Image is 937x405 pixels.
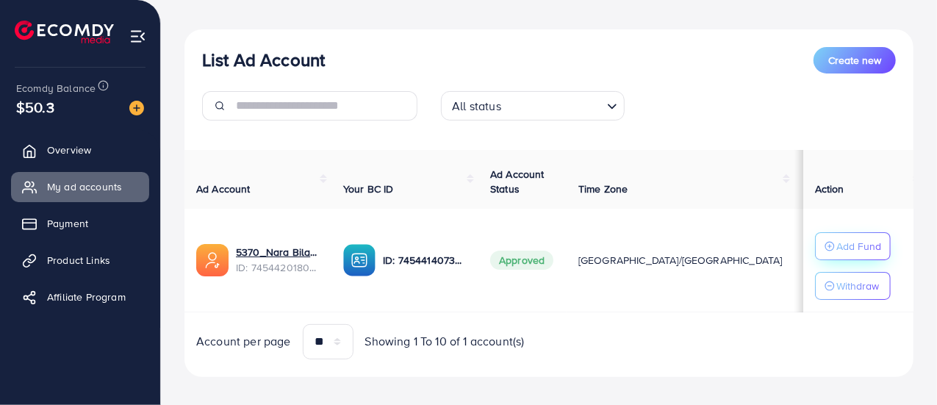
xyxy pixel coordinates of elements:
[343,182,394,196] span: Your BC ID
[815,272,891,300] button: Withdraw
[814,47,896,74] button: Create new
[15,21,114,43] img: logo
[129,101,144,115] img: image
[836,237,881,255] p: Add Fund
[202,49,325,71] h3: List Ad Account
[343,244,376,276] img: ic-ba-acc.ded83a64.svg
[365,333,525,350] span: Showing 1 To 10 of 1 account(s)
[236,245,320,259] a: 5370_Nara Bilal_1735617458004
[836,277,879,295] p: Withdraw
[11,135,149,165] a: Overview
[196,244,229,276] img: ic-ads-acc.e4c84228.svg
[16,81,96,96] span: Ecomdy Balance
[236,260,320,275] span: ID: 7454420180052131856
[129,28,146,45] img: menu
[47,143,91,157] span: Overview
[236,245,320,275] div: <span class='underline'>5370_Nara Bilal_1735617458004</span></br>7454420180052131856
[47,290,126,304] span: Affiliate Program
[490,251,553,270] span: Approved
[506,93,601,117] input: Search for option
[47,253,110,268] span: Product Links
[47,179,122,194] span: My ad accounts
[16,96,54,118] span: $50.3
[11,172,149,201] a: My ad accounts
[11,209,149,238] a: Payment
[196,333,291,350] span: Account per page
[47,216,88,231] span: Payment
[490,167,545,196] span: Ad Account Status
[11,282,149,312] a: Affiliate Program
[578,253,783,268] span: [GEOGRAPHIC_DATA]/[GEOGRAPHIC_DATA]
[441,91,625,121] div: Search for option
[383,251,467,269] p: ID: 7454414073346818064
[828,53,881,68] span: Create new
[578,182,628,196] span: Time Zone
[196,182,251,196] span: Ad Account
[875,339,926,394] iframe: Chat
[11,245,149,275] a: Product Links
[449,96,504,117] span: All status
[815,182,844,196] span: Action
[815,232,891,260] button: Add Fund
